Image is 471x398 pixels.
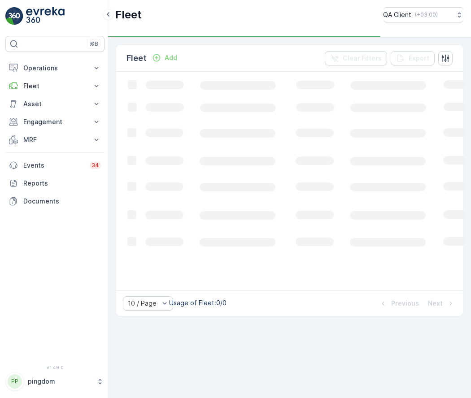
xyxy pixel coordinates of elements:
[23,161,84,170] p: Events
[391,299,419,308] p: Previous
[343,54,382,63] p: Clear Filters
[115,8,142,22] p: Fleet
[325,51,387,65] button: Clear Filters
[383,7,464,22] button: QA Client(+03:00)
[126,52,147,65] p: Fleet
[5,365,105,370] span: v 1.49.0
[5,131,105,149] button: MRF
[5,113,105,131] button: Engagement
[5,59,105,77] button: Operations
[28,377,92,386] p: pingdom
[23,82,87,91] p: Fleet
[5,174,105,192] a: Reports
[5,95,105,113] button: Asset
[26,7,65,25] img: logo_light-DOdMpM7g.png
[23,197,101,206] p: Documents
[5,372,105,391] button: PPpingdom
[23,135,87,144] p: MRF
[378,298,420,309] button: Previous
[23,64,87,73] p: Operations
[92,162,99,169] p: 34
[23,99,87,108] p: Asset
[23,117,87,126] p: Engagement
[169,298,227,307] p: Usage of Fleet : 0/0
[23,179,101,188] p: Reports
[165,53,177,62] p: Add
[5,192,105,210] a: Documents
[8,374,22,389] div: PP
[5,156,105,174] a: Events34
[383,10,411,19] p: QA Client
[89,40,98,48] p: ⌘B
[427,298,456,309] button: Next
[391,51,435,65] button: Export
[415,11,438,18] p: ( +03:00 )
[409,54,429,63] p: Export
[428,299,443,308] p: Next
[5,7,23,25] img: logo
[5,77,105,95] button: Fleet
[148,52,181,63] button: Add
